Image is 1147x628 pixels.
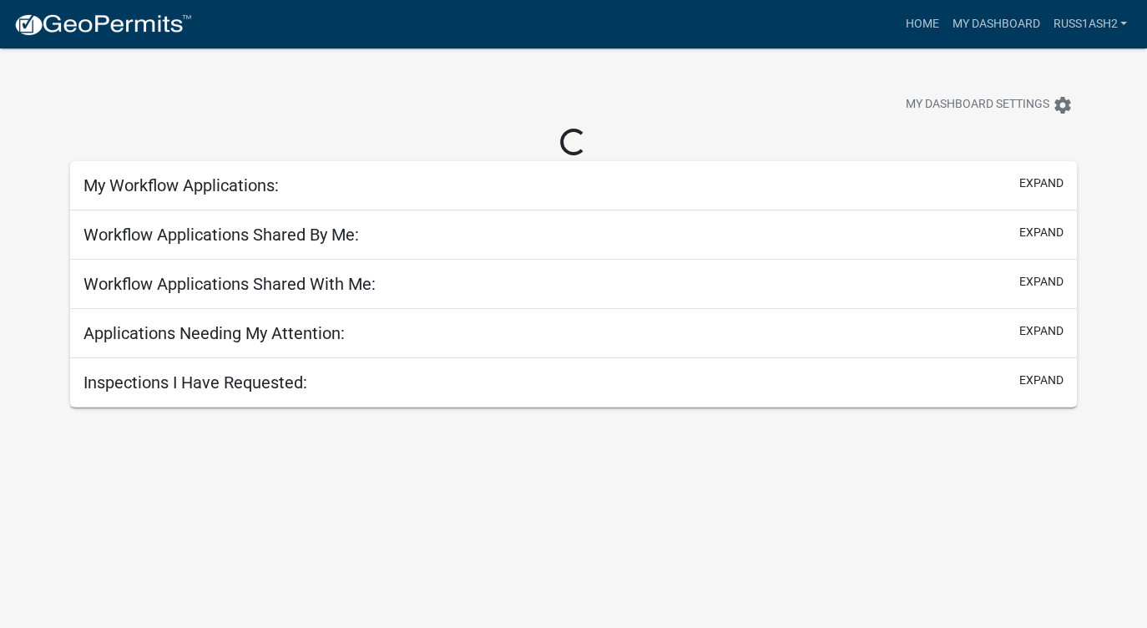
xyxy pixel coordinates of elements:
[83,225,359,245] h5: Workflow Applications Shared By Me:
[892,89,1086,121] button: My Dashboard Settingssettings
[83,372,307,392] h5: Inspections I Have Requested:
[83,175,279,195] h5: My Workflow Applications:
[898,8,945,40] a: Home
[1046,8,1134,40] a: Russ1Ash2
[906,95,1049,115] span: My Dashboard Settings
[1019,372,1064,389] button: expand
[83,323,345,343] h5: Applications Needing My Attention:
[1019,175,1064,192] button: expand
[1019,224,1064,241] button: expand
[1019,322,1064,340] button: expand
[1019,273,1064,291] button: expand
[945,8,1046,40] a: My Dashboard
[83,274,376,294] h5: Workflow Applications Shared With Me:
[1053,95,1073,115] i: settings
